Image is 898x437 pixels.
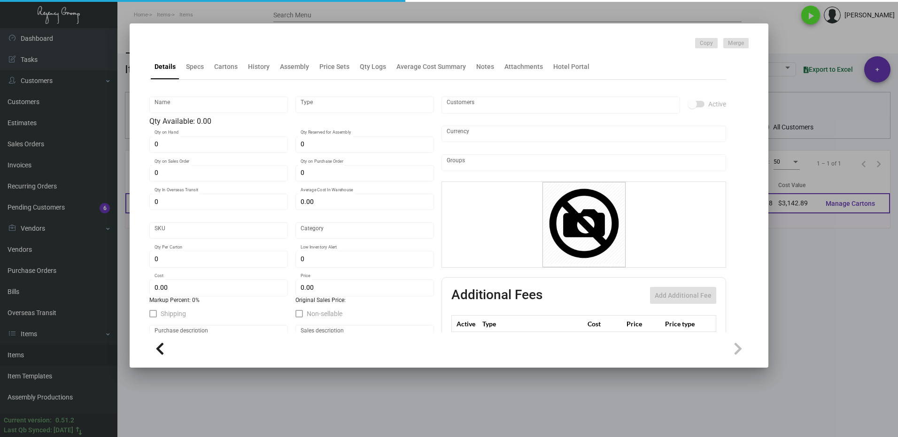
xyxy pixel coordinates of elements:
span: Merge [728,39,744,47]
div: Notes [476,62,494,72]
span: Shipping [161,308,186,319]
div: Attachments [504,62,543,72]
div: Last Qb Synced: [DATE] [4,425,73,435]
th: Price [624,316,663,332]
h2: Additional Fees [451,287,542,304]
th: Type [480,316,585,332]
button: Merge [723,38,749,48]
div: History [248,62,270,72]
div: 0.51.2 [55,415,74,425]
div: Assembly [280,62,309,72]
input: Add new.. [447,101,675,109]
div: Qty Available: 0.00 [149,116,434,127]
div: Specs [186,62,204,72]
div: Average Cost Summary [396,62,466,72]
div: Hotel Portal [553,62,589,72]
div: Cartons [214,62,238,72]
div: Current version: [4,415,52,425]
span: Add Additional Fee [655,292,712,299]
th: Price type [663,316,705,332]
button: Add Additional Fee [650,287,716,304]
div: Qty Logs [360,62,386,72]
span: Non-sellable [307,308,342,319]
div: Price Sets [319,62,349,72]
span: Copy [700,39,713,47]
button: Copy [695,38,718,48]
input: Add new.. [447,159,721,166]
span: Active [708,98,726,110]
th: Cost [585,316,624,332]
th: Active [452,316,480,332]
div: Details [155,62,176,72]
